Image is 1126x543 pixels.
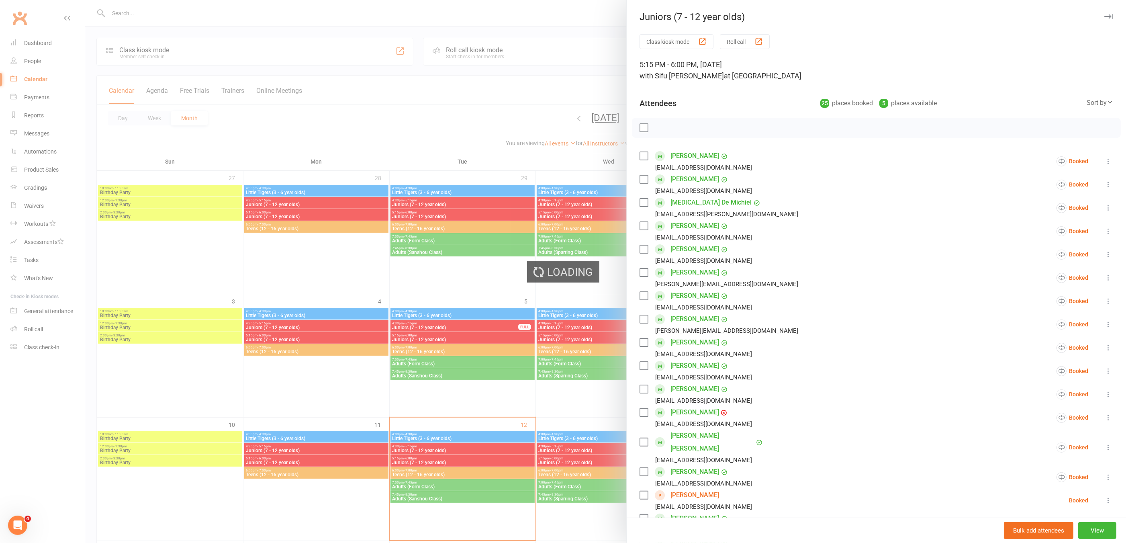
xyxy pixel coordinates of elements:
a: [PERSON_NAME] [670,512,719,525]
a: [PERSON_NAME] [670,383,719,395]
button: Bulk add attendees [1004,522,1073,539]
div: [EMAIL_ADDRESS][DOMAIN_NAME] [655,372,752,383]
div: 5 [879,99,888,108]
a: [PERSON_NAME] [670,243,719,256]
a: [PERSON_NAME] [670,266,719,279]
div: Booked [1069,498,1088,503]
div: Booked [1057,296,1088,306]
div: [EMAIL_ADDRESS][DOMAIN_NAME] [655,162,752,173]
div: [EMAIL_ADDRESS][DOMAIN_NAME] [655,256,752,266]
div: [PERSON_NAME][EMAIL_ADDRESS][DOMAIN_NAME] [655,279,798,289]
div: [EMAIL_ADDRESS][DOMAIN_NAME] [655,419,752,429]
div: Booked [1057,366,1088,376]
div: Booked [1057,320,1088,330]
iframe: Intercom live chat [8,516,27,535]
button: View [1078,522,1116,539]
a: [PERSON_NAME] [670,173,719,186]
div: Booked [1057,250,1088,260]
span: 4 [25,516,31,522]
a: [PERSON_NAME] [670,406,719,419]
div: Booked [1057,413,1088,423]
div: [EMAIL_ADDRESS][DOMAIN_NAME] [655,502,752,512]
span: with Sifu [PERSON_NAME] [640,72,724,80]
a: [MEDICAL_DATA] De Michiel [670,196,752,209]
a: [PERSON_NAME] [670,150,719,162]
div: 5:15 PM - 6:00 PM, [DATE] [640,59,1113,82]
div: [EMAIL_ADDRESS][DOMAIN_NAME] [655,395,752,406]
div: [EMAIL_ADDRESS][DOMAIN_NAME] [655,232,752,243]
button: Roll call [720,34,770,49]
div: 25 [820,99,829,108]
div: Booked [1057,203,1088,213]
a: [PERSON_NAME] [670,219,719,232]
div: [EMAIL_ADDRESS][PERSON_NAME][DOMAIN_NAME] [655,209,798,219]
div: Booked [1057,389,1088,400]
div: Juniors (7 - 12 year olds) [627,11,1126,23]
div: Booked [1057,343,1088,353]
div: [EMAIL_ADDRESS][DOMAIN_NAME] [655,455,752,465]
a: [PERSON_NAME] [670,489,719,502]
div: Booked [1057,156,1088,166]
div: [EMAIL_ADDRESS][DOMAIN_NAME] [655,302,752,313]
a: [PERSON_NAME] [670,313,719,326]
button: Class kiosk mode [640,34,713,49]
div: Attendees [640,98,676,109]
span: at [GEOGRAPHIC_DATA] [724,72,801,80]
a: [PERSON_NAME] [PERSON_NAME] [670,429,754,455]
div: Booked [1057,180,1088,190]
div: [PERSON_NAME][EMAIL_ADDRESS][DOMAIN_NAME] [655,326,798,336]
div: places available [879,98,937,109]
a: [PERSON_NAME] [670,359,719,372]
div: [EMAIL_ADDRESS][DOMAIN_NAME] [655,349,752,359]
div: places booked [820,98,873,109]
div: Booked [1057,273,1088,283]
a: [PERSON_NAME] [670,289,719,302]
div: Sort by [1087,98,1113,108]
div: [EMAIL_ADDRESS][DOMAIN_NAME] [655,186,752,196]
a: [PERSON_NAME] [670,465,719,478]
div: Booked [1057,443,1088,453]
div: [EMAIL_ADDRESS][DOMAIN_NAME] [655,478,752,489]
a: [PERSON_NAME] [670,336,719,349]
div: Booked [1057,472,1088,482]
div: Booked [1057,226,1088,236]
